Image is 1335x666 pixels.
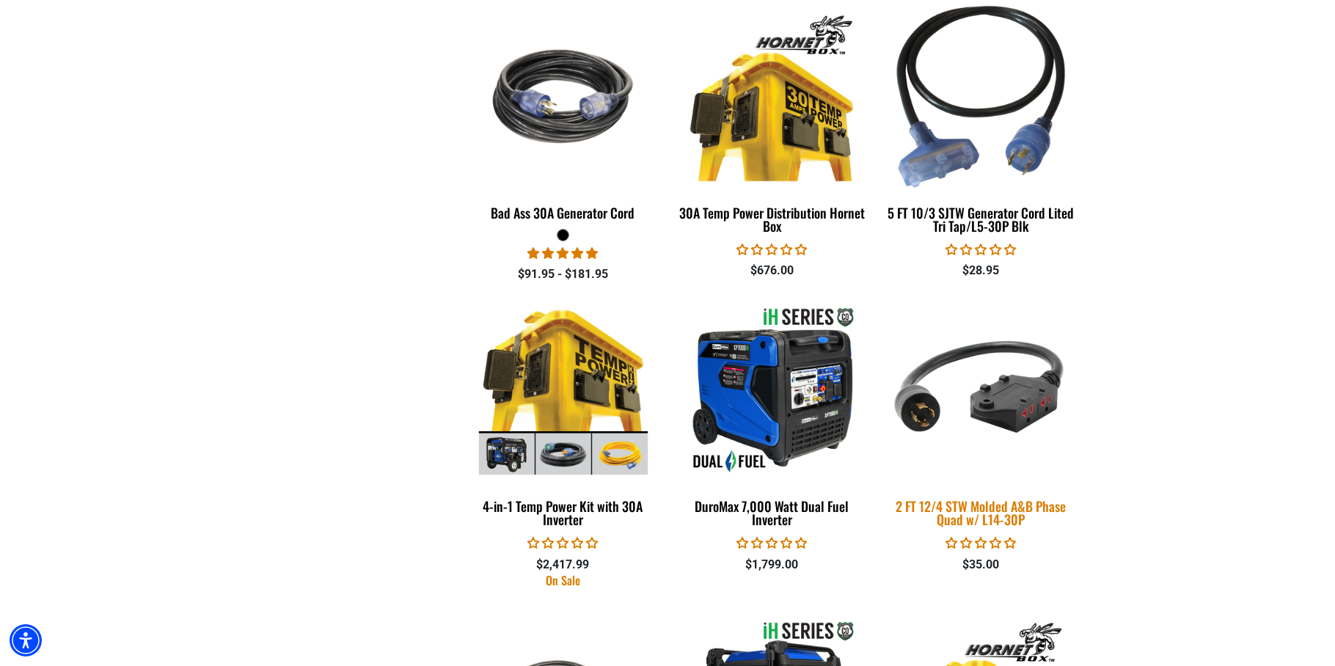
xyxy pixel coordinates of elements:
[527,246,598,260] span: 5.00 stars
[888,556,1075,574] div: $35.00
[679,499,866,526] div: DuroMax 7,000 Watt Dual Fuel Inverter
[471,306,656,475] img: 4-in-1 Temp Power Kit with 30A Inverter
[878,296,1083,484] img: 2 FT 12/4 STW Molded A&B Phase Quad w/ L14-30P
[679,299,866,535] a: DuroMax 7,000 Watt Dual Fuel Inverter DuroMax 7,000 Watt Dual Fuel Inverter
[469,266,656,283] div: $91.95 - $181.95
[679,306,864,475] img: DuroMax 7,000 Watt Dual Fuel Inverter
[679,262,866,279] div: $676.00
[946,243,1016,257] span: 0.00 stars
[888,262,1075,279] div: $28.95
[888,6,1073,189] img: 5 FT 10/3 SJTW Generator Cord Lited Tri Tap/L5-30P Blk
[469,556,656,574] div: $2,417.99
[679,556,866,574] div: $1,799.00
[888,299,1075,535] a: 2 FT 12/4 STW Molded A&B Phase Quad w/ L14-30P 2 FT 12/4 STW Molded A&B Phase Quad w/ L14-30P
[736,536,807,550] span: 0.00 stars
[679,206,866,233] div: 30A Temp Power Distribution Hornet Box
[888,5,1075,241] a: 5 FT 10/3 SJTW Generator Cord Lited Tri Tap/L5-30P Blk 5 FT 10/3 SJTW Generator Cord Lited Tri Ta...
[736,243,807,257] span: 0.00 stars
[469,299,656,535] a: 4-in-1 Temp Power Kit with 30A Inverter 4-in-1 Temp Power Kit with 30A Inverter
[888,499,1075,526] div: 2 FT 12/4 STW Molded A&B Phase Quad w/ L14-30P
[888,206,1075,233] div: 5 FT 10/3 SJTW Generator Cord Lited Tri Tap/L5-30P Blk
[469,574,656,586] div: On Sale
[469,5,656,228] a: black Bad Ass 30A Generator Cord
[679,12,864,181] img: 30A Temp Power Distribution Hornet Box
[469,499,656,526] div: 4-in-1 Temp Power Kit with 30A Inverter
[946,536,1016,550] span: 0.00 stars
[471,12,656,181] img: black
[527,536,598,550] span: 0.00 stars
[469,206,656,219] div: Bad Ass 30A Generator Cord
[679,5,866,241] a: 30A Temp Power Distribution Hornet Box 30A Temp Power Distribution Hornet Box
[10,624,42,656] div: Accessibility Menu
